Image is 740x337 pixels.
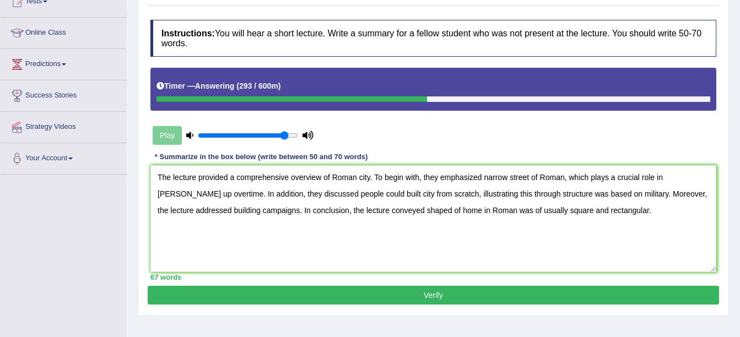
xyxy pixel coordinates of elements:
[239,81,278,90] b: 293 / 600m
[150,20,716,57] h4: You will hear a short lecture. Write a summary for a fellow student who was not present at the le...
[150,272,716,282] div: 67 words
[1,18,126,45] a: Online Class
[236,81,239,90] b: (
[148,286,719,305] button: Verify
[1,112,126,139] a: Strategy Videos
[150,152,372,162] div: * Summarize in the box below (write between 50 and 70 words)
[1,143,126,171] a: Your Account
[1,49,126,77] a: Predictions
[278,81,281,90] b: )
[161,29,215,38] b: Instructions:
[1,80,126,108] a: Success Stories
[156,82,280,90] h5: Timer —
[195,81,235,90] b: Answering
